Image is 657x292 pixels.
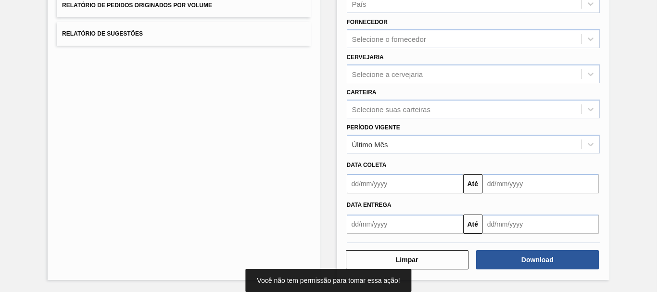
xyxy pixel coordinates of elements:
[352,140,388,148] div: Último Mês
[62,2,212,9] span: Relatório de Pedidos Originados por Volume
[352,105,430,113] div: Selecione suas carteiras
[463,174,482,193] button: Até
[62,30,143,37] span: Relatório de Sugestões
[482,174,599,193] input: dd/mm/yyyy
[347,54,384,61] label: Cervejaria
[347,19,388,25] label: Fornecedor
[482,215,599,234] input: dd/mm/yyyy
[57,22,310,46] button: Relatório de Sugestões
[257,277,400,284] span: Você não tem permissão para tomar essa ação!
[347,215,463,234] input: dd/mm/yyyy
[463,215,482,234] button: Até
[346,250,468,269] button: Limpar
[347,162,387,168] span: Data coleta
[347,202,392,208] span: Data entrega
[352,70,423,78] div: Selecione a cervejaria
[347,174,463,193] input: dd/mm/yyyy
[476,250,599,269] button: Download
[347,124,400,131] label: Período Vigente
[352,35,426,43] div: Selecione o fornecedor
[347,89,377,96] label: Carteira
